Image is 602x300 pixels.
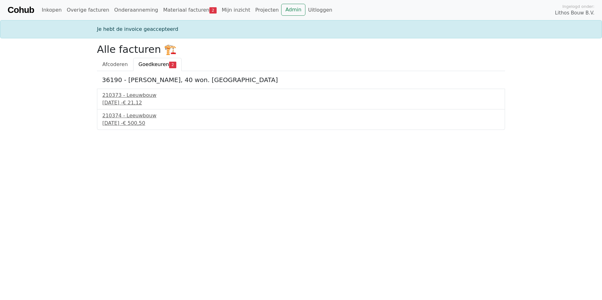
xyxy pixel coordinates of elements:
[93,25,509,33] div: Je hebt de invoice geaccepteerd
[97,43,505,55] h2: Alle facturen 🏗️
[102,112,500,119] div: 210374 - Leeuwbouw
[102,92,500,107] a: 210373 - Leeuwbouw[DATE] -€ 21,12
[169,62,176,68] span: 2
[253,4,281,16] a: Projecten
[219,4,253,16] a: Mijn inzicht
[161,4,219,16] a: Materiaal facturen2
[123,100,142,106] span: € 21,12
[555,9,594,17] span: Lithos Bouw B.V.
[39,4,64,16] a: Inkopen
[97,58,133,71] a: Afcoderen
[112,4,161,16] a: Onderaanneming
[102,112,500,127] a: 210374 - Leeuwbouw[DATE] -€ 500,50
[8,3,34,18] a: Cohub
[305,4,335,16] a: Uitloggen
[281,4,305,16] a: Admin
[133,58,182,71] a: Goedkeuren2
[123,120,145,126] span: € 500,50
[139,61,169,67] span: Goedkeuren
[102,61,128,67] span: Afcoderen
[64,4,112,16] a: Overige facturen
[102,76,500,84] h5: 36190 - [PERSON_NAME], 40 won. [GEOGRAPHIC_DATA]
[102,99,500,107] div: [DATE] -
[102,92,500,99] div: 210373 - Leeuwbouw
[102,119,500,127] div: [DATE] -
[209,7,217,14] span: 2
[562,3,594,9] span: Ingelogd onder:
